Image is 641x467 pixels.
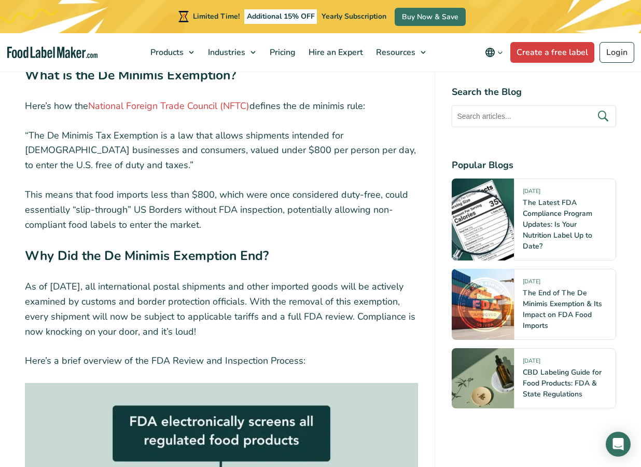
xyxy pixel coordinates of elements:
[452,158,616,172] h4: Popular Blogs
[510,42,594,63] a: Create a free label
[305,47,364,58] span: Hire an Expert
[193,11,240,21] span: Limited Time!
[452,105,616,127] input: Search articles...
[25,246,418,271] h2: Why Did the De Minimis Exemption End?
[25,279,418,339] p: As of [DATE], all international postal shipments and other imported goods will be actively examin...
[478,42,510,63] button: Change language
[144,33,199,72] a: Products
[25,187,418,232] p: This means that food imports less than $800, which were once considered duty-free, could essentia...
[523,357,540,369] span: [DATE]
[25,66,418,90] h2: What is the De Minimis Exemption?
[25,99,418,114] p: Here’s how the defines the de minimis rule:
[25,353,418,368] p: Here’s a brief overview of the FDA Review and Inspection Process:
[452,85,616,99] h4: Search the Blog
[302,33,367,72] a: Hire an Expert
[267,47,297,58] span: Pricing
[322,11,386,21] span: Yearly Subscription
[88,100,249,112] a: National Foreign Trade Council (NFTC)
[370,33,431,72] a: Resources
[7,47,97,59] a: Food Label Maker homepage
[25,128,418,173] p: “The De Minimis Tax Exemption is a law that allows shipments intended for [DEMOGRAPHIC_DATA] busi...
[523,288,602,331] a: The End of The De Minimis Exemption & Its Impact on FDA Food Imports
[244,9,317,24] span: Additional 15% OFF
[263,33,300,72] a: Pricing
[600,42,634,63] a: Login
[523,367,602,399] a: CBD Labeling Guide for Food Products: FDA & State Regulations
[373,47,416,58] span: Resources
[523,198,592,251] a: The Latest FDA Compliance Program Updates: Is Your Nutrition Label Up to Date?
[205,47,246,58] span: Industries
[395,8,466,26] a: Buy Now & Save
[523,187,540,199] span: [DATE]
[523,278,540,290] span: [DATE]
[147,47,185,58] span: Products
[202,33,261,72] a: Industries
[606,432,631,457] div: Open Intercom Messenger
